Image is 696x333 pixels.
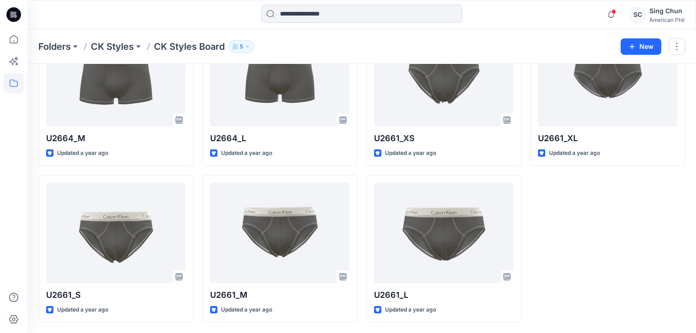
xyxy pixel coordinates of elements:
p: U2661_L [374,289,513,301]
p: U2664_M [46,132,185,145]
div: American Phil [649,16,685,23]
p: U2661_M [210,289,349,301]
p: CK Styles Board [154,40,225,53]
a: CK Styles [91,40,134,53]
div: Sing Chun [649,5,685,16]
a: U2664_L [210,26,349,127]
p: Updated a year ago [549,148,600,158]
p: Updated a year ago [221,305,272,315]
a: Folders [38,40,71,53]
p: Updated a year ago [57,305,108,315]
p: U2661_XS [374,132,513,145]
p: U2661_XL [538,132,677,145]
a: U2661_L [374,183,513,283]
p: Updated a year ago [57,148,108,158]
a: U2661_M [210,183,349,283]
a: U2661_S [46,183,185,283]
div: SC [629,6,646,23]
p: Updated a year ago [385,305,436,315]
p: 5 [240,42,243,52]
p: Updated a year ago [385,148,436,158]
a: U2661_XS [374,26,513,127]
a: U2661_XL [538,26,677,127]
a: U2664_M [46,26,185,127]
button: 5 [228,40,254,53]
p: U2661_S [46,289,185,301]
p: U2664_L [210,132,349,145]
p: Updated a year ago [221,148,272,158]
button: New [621,38,661,55]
